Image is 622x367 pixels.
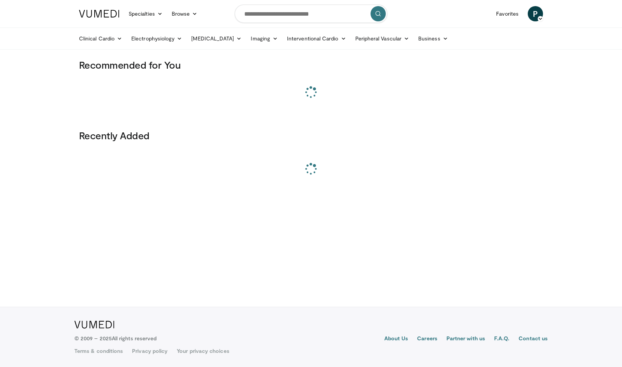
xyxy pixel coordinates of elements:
h3: Recently Added [79,129,543,142]
a: Contact us [519,335,548,344]
a: Your privacy choices [177,347,229,355]
img: VuMedi Logo [79,10,119,18]
p: © 2009 – 2025 [74,335,156,342]
a: Peripheral Vascular [351,31,414,46]
a: Partner with us [446,335,485,344]
a: Favorites [491,6,523,21]
a: Terms & conditions [74,347,123,355]
a: Electrophysiology [127,31,187,46]
a: Clinical Cardio [74,31,127,46]
img: VuMedi Logo [74,321,114,328]
h3: Recommended for You [79,59,543,71]
span: All rights reserved [112,335,156,341]
a: Careers [417,335,437,344]
a: Specialties [124,6,167,21]
a: Browse [167,6,202,21]
a: F.A.Q. [494,335,509,344]
a: Interventional Cardio [282,31,351,46]
a: Business [414,31,453,46]
a: Imaging [246,31,282,46]
input: Search topics, interventions [235,5,387,23]
a: P [528,6,543,21]
a: Privacy policy [132,347,168,355]
a: About Us [384,335,408,344]
a: [MEDICAL_DATA] [187,31,246,46]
